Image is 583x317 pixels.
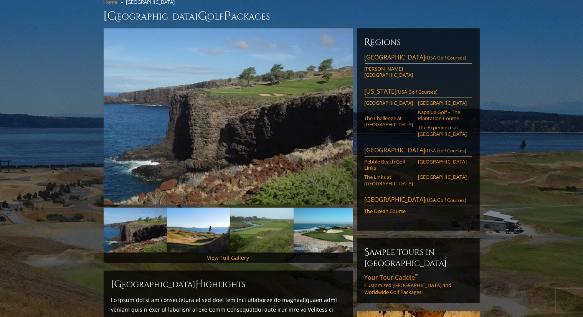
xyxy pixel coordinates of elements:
h1: [GEOGRAPHIC_DATA] olf ackages [104,8,480,24]
sup: ™ [415,272,419,279]
a: Kapalua Golf – The Plantation Course [418,109,467,122]
span: H [196,278,203,291]
h2: [GEOGRAPHIC_DATA] ighlights [111,278,345,291]
h6: Regions [365,36,472,48]
a: [GEOGRAPHIC_DATA] [418,158,467,165]
a: View Full Gallery [207,254,249,261]
a: [PERSON_NAME][GEOGRAPHIC_DATA] [365,66,413,78]
span: G [198,8,208,24]
a: [GEOGRAPHIC_DATA] [365,100,413,106]
a: The Links at [GEOGRAPHIC_DATA] [365,174,413,187]
a: [US_STATE](USA Golf Courses) [365,87,472,98]
h6: Sample Tours in [GEOGRAPHIC_DATA] [365,246,472,269]
a: [GEOGRAPHIC_DATA](USA Golf Courses) [365,53,472,64]
span: Your Tour Caddie [365,273,419,282]
span: (USA Golf Courses) [426,54,467,61]
a: The Ocean Course [365,208,413,214]
span: (USA Golf Courses) [426,147,467,154]
a: [GEOGRAPHIC_DATA] [418,174,467,180]
a: [GEOGRAPHIC_DATA](USA Golf Courses) [365,146,472,157]
a: [GEOGRAPHIC_DATA](USA Golf Courses) [365,195,472,206]
a: The Challenge at [GEOGRAPHIC_DATA] [365,115,413,128]
span: (USA Golf Courses) [426,197,467,203]
a: The Experience at [GEOGRAPHIC_DATA] [418,124,467,137]
span: (USA Golf Courses) [397,89,438,95]
span: P [224,8,231,24]
a: [GEOGRAPHIC_DATA] [418,100,467,106]
a: Pebble Beach Golf Links [365,158,413,171]
a: Your Tour Caddie™Customized [GEOGRAPHIC_DATA] and Worldwide Golf Packages [365,273,472,296]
